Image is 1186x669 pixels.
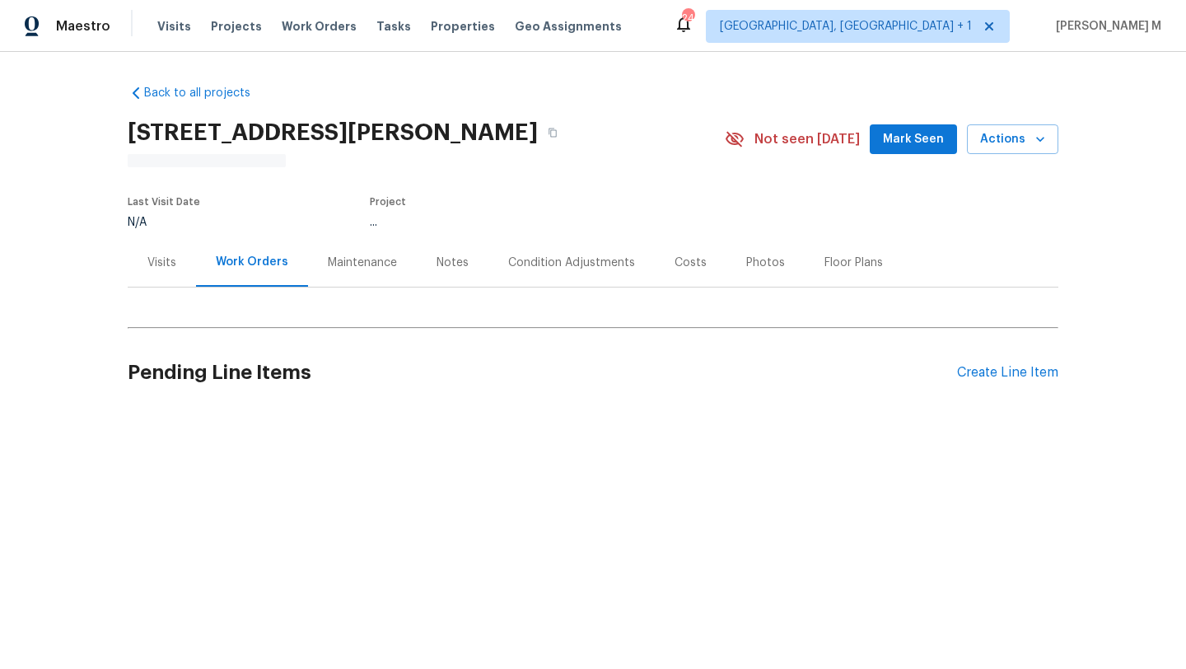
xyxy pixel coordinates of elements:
div: 24 [682,10,693,26]
span: Visits [157,18,191,35]
span: Tasks [376,21,411,32]
div: Maintenance [328,255,397,271]
div: ... [370,217,686,228]
div: Visits [147,255,176,271]
span: Last Visit Date [128,197,200,207]
span: Properties [431,18,495,35]
span: Mark Seen [883,129,944,150]
div: Work Orders [216,254,288,270]
span: [PERSON_NAME] M [1049,18,1161,35]
span: Project [370,197,406,207]
span: Actions [980,129,1045,150]
div: Floor Plans [824,255,883,271]
button: Copy Address [538,118,567,147]
div: N/A [128,217,200,228]
button: Mark Seen [870,124,957,155]
span: Projects [211,18,262,35]
a: Back to all projects [128,85,286,101]
button: Actions [967,124,1058,155]
span: Geo Assignments [515,18,622,35]
div: Photos [746,255,785,271]
h2: [STREET_ADDRESS][PERSON_NAME] [128,124,538,141]
span: Work Orders [282,18,357,35]
div: Condition Adjustments [508,255,635,271]
span: Maestro [56,18,110,35]
div: Costs [675,255,707,271]
span: Not seen [DATE] [754,131,860,147]
h2: Pending Line Items [128,334,957,411]
span: [GEOGRAPHIC_DATA], [GEOGRAPHIC_DATA] + 1 [720,18,972,35]
div: Create Line Item [957,365,1058,381]
div: Notes [437,255,469,271]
